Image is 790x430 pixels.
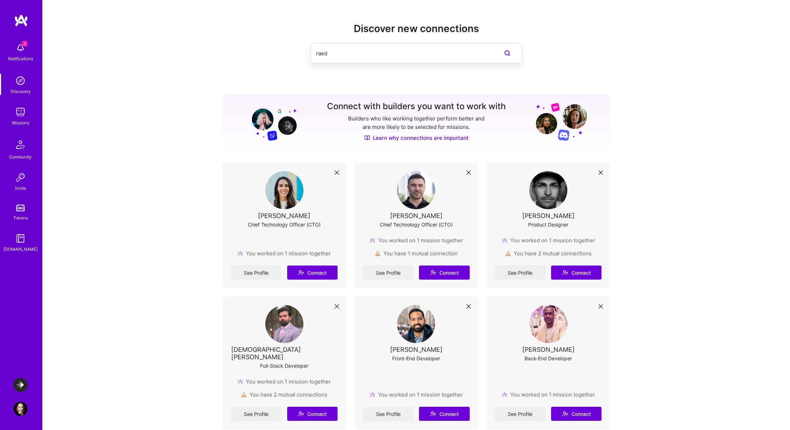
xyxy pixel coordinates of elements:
div: Back-End Developer [525,355,572,362]
a: User Avatar [12,402,29,416]
div: [PERSON_NAME] [522,346,575,353]
img: Community [12,136,29,153]
div: Missions [12,119,29,126]
button: Connect [419,407,469,421]
button: Connect [551,407,601,421]
img: User Avatar [265,171,303,209]
i: icon Connect [298,269,304,276]
div: Community [9,153,32,161]
button: Connect [287,407,338,421]
div: [DEMOGRAPHIC_DATA][PERSON_NAME] [231,346,338,361]
h2: Discover new connections [223,23,610,35]
div: You worked on 1 mission together [370,237,463,244]
img: User Avatar [13,402,27,416]
div: [PERSON_NAME] [522,212,575,219]
img: User Avatar [529,305,567,343]
a: See Profile [363,407,413,421]
img: mission icon [502,392,507,398]
input: Search builders by name [316,44,488,62]
i: icon Close [599,170,603,175]
div: You worked on 1 mission together [370,391,463,398]
img: User Avatar [397,305,435,343]
img: bell [13,41,27,55]
img: mission icon [237,251,243,256]
img: mutualConnections icon [375,251,381,256]
a: See Profile [495,407,545,421]
i: icon Connect [562,269,568,276]
img: mission icon [237,379,243,385]
i: icon Close [467,170,471,175]
div: Front-End Developer [392,355,440,362]
img: logo [14,14,28,27]
img: guide book [13,231,27,245]
div: Notifications [8,55,33,62]
div: Discovery [11,88,31,95]
img: User Avatar [265,305,303,343]
i: icon Connect [562,411,568,417]
a: LaunchDarkly: Experimentation Delivery Team [12,378,29,392]
a: See Profile [495,266,545,280]
div: [PERSON_NAME] [390,212,443,219]
h3: Connect with builders you want to work with [327,101,506,112]
div: You have 2 mutual connections [505,250,592,257]
a: Learn why connections are important [364,134,469,142]
img: User Avatar [529,171,567,209]
span: 3 [22,41,27,46]
div: You have 2 mutual connections [241,391,327,398]
div: You worked on 1 mission together [502,391,595,398]
div: Invite [15,185,26,192]
a: See Profile [363,266,413,280]
img: User Avatar [397,171,435,209]
div: Chief Technology Officer (CTO) [248,221,321,228]
div: [PERSON_NAME] [390,346,443,353]
div: Full-Stack Developer [260,362,308,369]
img: teamwork [13,105,27,119]
img: Discover [364,135,370,141]
div: Product Designer [528,221,568,228]
img: mission icon [502,238,507,243]
div: [PERSON_NAME] [258,212,310,219]
p: Builders who like working together perform better and are more likely to be selected for missions. [347,114,486,131]
img: Grow your network [246,102,297,141]
i: icon SearchPurple [503,49,512,57]
div: You worked on 1 mission together [237,250,331,257]
div: You worked on 1 mission together [502,237,595,244]
img: Grow your network [536,102,587,141]
img: LaunchDarkly: Experimentation Delivery Team [13,378,27,392]
img: Invite [13,170,27,185]
i: icon Connect [430,411,436,417]
div: Tokens [13,214,28,222]
i: icon Connect [298,411,304,417]
i: icon Close [335,170,339,175]
img: discovery [13,74,27,88]
i: icon Close [599,304,603,309]
button: Connect [551,266,601,280]
img: mission icon [370,392,375,398]
a: See Profile [231,266,282,280]
img: mission icon [370,238,375,243]
a: See Profile [231,407,282,421]
button: Connect [287,266,338,280]
img: mutualConnections icon [505,251,511,256]
div: Chief Technology Officer (CTO) [380,221,453,228]
i: icon Close [467,304,471,309]
i: icon Connect [430,269,436,276]
button: Connect [419,266,469,280]
div: You worked on 1 mission together [237,378,331,385]
img: tokens [16,205,25,211]
i: icon Close [335,304,339,309]
div: [DOMAIN_NAME] [4,245,38,253]
img: mutualConnections icon [241,392,247,398]
div: You have 1 mutual connection [375,250,458,257]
